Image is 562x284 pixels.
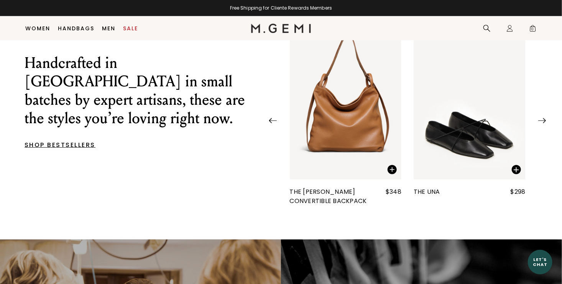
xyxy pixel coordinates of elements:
div: The Una [414,187,440,196]
img: M.Gemi [251,24,311,33]
img: The Una [414,31,526,180]
span: 0 [529,26,537,34]
div: The [PERSON_NAME] Convertible Backpack [290,187,384,206]
img: Next Arrow [538,118,546,123]
a: Sale [123,25,138,31]
p: Handcrafted in [GEOGRAPHIC_DATA] in small batches by expert artisans, these are the styles you’re... [25,54,253,127]
a: Handbags [58,25,95,31]
img: Previous Arrow [269,118,277,123]
div: $298 [511,187,526,196]
img: The Laura Convertible Backpack [290,31,402,180]
div: Let's Chat [528,257,552,267]
div: $348 [386,187,401,206]
a: Women [26,25,51,31]
a: Men [102,25,116,31]
p: SHOP BESTSELLERS [25,143,253,147]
